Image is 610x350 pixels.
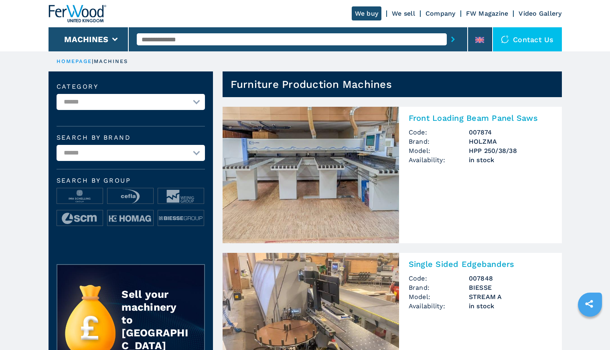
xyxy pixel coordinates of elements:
img: image [107,188,153,204]
label: Category [57,83,205,90]
h3: HOLZMA [469,137,552,146]
h3: 007874 [469,128,552,137]
span: Model: [409,146,469,155]
span: Brand: [409,283,469,292]
img: image [57,188,103,204]
img: Front Loading Beam Panel Saws HOLZMA HPP 250/38/38 [223,107,399,243]
img: Ferwood [49,5,106,22]
button: Machines [64,35,108,44]
a: HOMEPAGE [57,58,92,64]
a: sharethis [579,294,599,314]
a: We buy [352,6,382,20]
span: Code: [409,128,469,137]
p: machines [94,58,128,65]
a: We sell [392,10,415,17]
span: in stock [469,155,552,165]
a: Video Gallery [519,10,561,17]
span: in stock [469,301,552,311]
a: Front Loading Beam Panel Saws HOLZMA HPP 250/38/38Front Loading Beam Panel SawsCode:007874Brand:H... [223,107,562,243]
span: Availability: [409,155,469,165]
span: Brand: [409,137,469,146]
h3: 007848 [469,274,552,283]
h3: HPP 250/38/38 [469,146,552,155]
img: image [158,210,204,226]
span: Code: [409,274,469,283]
h3: STREAM A [469,292,552,301]
h3: BIESSE [469,283,552,292]
img: image [158,188,204,204]
button: submit-button [447,30,459,49]
iframe: Chat [576,314,604,344]
span: | [92,58,93,64]
img: image [107,210,153,226]
img: Contact us [501,35,509,43]
label: Search by brand [57,134,205,141]
h1: Furniture Production Machines [231,78,392,91]
h2: Single Sided Edgebanders [409,259,552,269]
img: image [57,210,103,226]
a: Company [426,10,456,17]
h2: Front Loading Beam Panel Saws [409,113,552,123]
span: Search by group [57,177,205,184]
span: Model: [409,292,469,301]
div: Contact us [493,27,562,51]
span: Availability: [409,301,469,311]
a: FW Magazine [466,10,509,17]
